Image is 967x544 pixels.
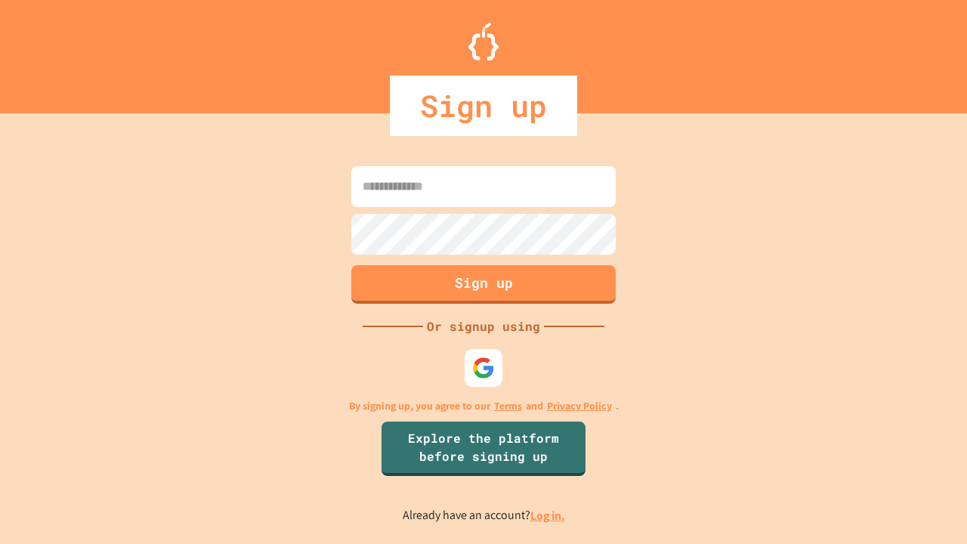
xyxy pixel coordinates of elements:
[547,398,612,414] a: Privacy Policy
[382,422,585,476] a: Explore the platform before signing up
[351,265,616,304] button: Sign up
[468,23,499,60] img: Logo.svg
[349,398,619,414] p: By signing up, you agree to our and .
[423,317,544,335] div: Or signup using
[494,398,522,414] a: Terms
[472,357,495,379] img: google-icon.svg
[530,508,565,524] a: Log in.
[390,76,577,136] div: Sign up
[403,506,565,525] p: Already have an account?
